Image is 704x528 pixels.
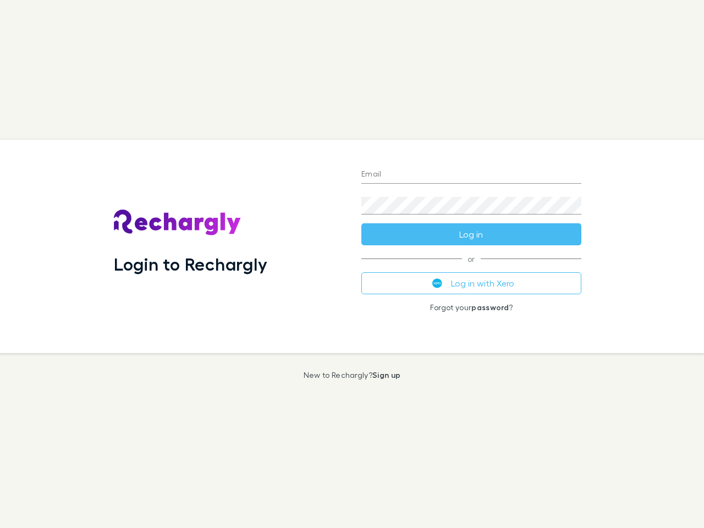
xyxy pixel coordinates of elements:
h1: Login to Rechargly [114,254,267,274]
img: Rechargly's Logo [114,210,241,236]
a: password [471,302,509,312]
img: Xero's logo [432,278,442,288]
p: New to Rechargly? [304,371,401,380]
p: Forgot your ? [361,303,581,312]
button: Log in with Xero [361,272,581,294]
a: Sign up [372,370,400,380]
button: Log in [361,223,581,245]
